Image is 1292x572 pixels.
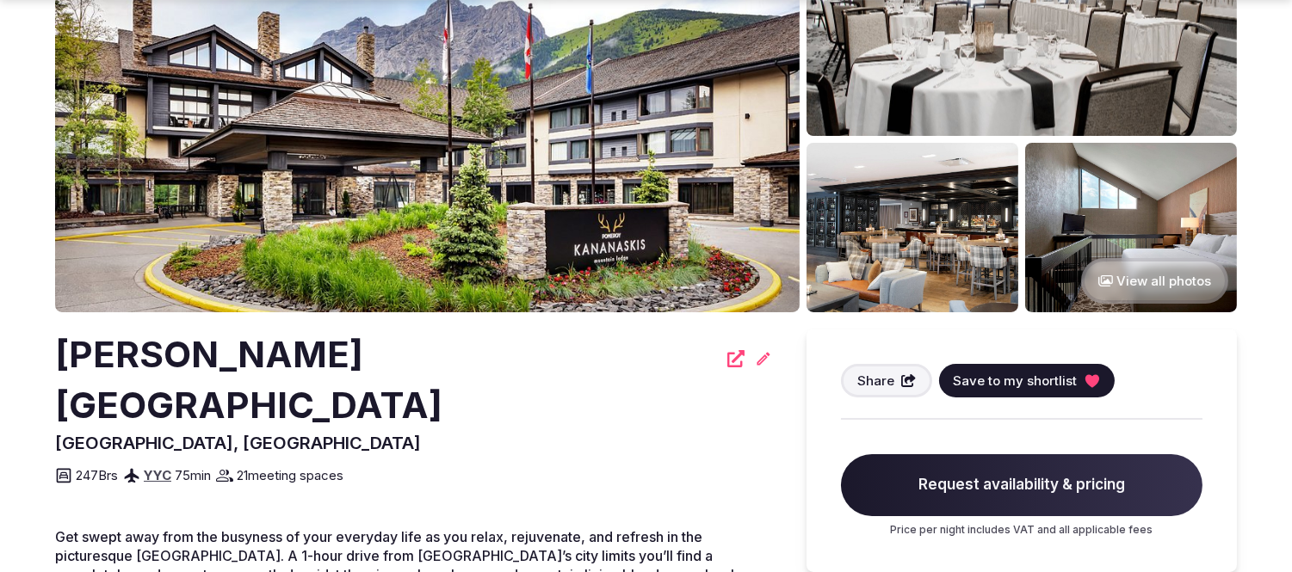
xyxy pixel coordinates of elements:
span: [GEOGRAPHIC_DATA], [GEOGRAPHIC_DATA] [55,433,421,453]
button: Share [841,364,932,397]
span: Share [857,372,894,390]
h2: [PERSON_NAME] [GEOGRAPHIC_DATA] [55,329,717,431]
button: View all photos [1081,258,1228,304]
img: Venue gallery photo [1025,143,1237,312]
span: 247 Brs [76,466,118,484]
span: Request availability & pricing [841,454,1202,516]
span: 21 meeting spaces [237,466,343,484]
button: Save to my shortlist [939,364,1115,397]
span: Save to my shortlist [953,372,1077,390]
p: Price per night includes VAT and all applicable fees [841,523,1202,538]
img: Venue gallery photo [807,143,1018,312]
a: YYC [144,467,171,483]
span: 75 min [175,466,211,484]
